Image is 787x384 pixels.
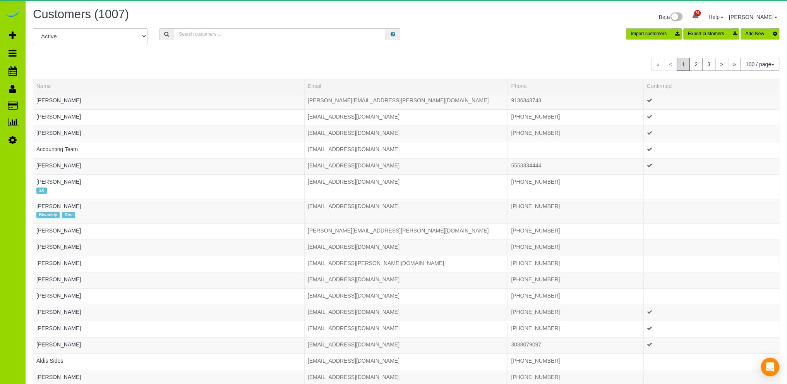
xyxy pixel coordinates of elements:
[643,256,779,272] td: Confirmed
[508,256,643,272] td: Phone
[5,8,20,19] img: Automaid Logo
[304,79,508,93] th: Email
[36,332,301,334] div: Tags
[36,210,301,220] div: Tags
[36,300,301,301] div: Tags
[702,58,715,71] a: 3
[761,358,779,376] div: Open Intercom Messenger
[33,199,305,223] td: Name
[508,158,643,174] td: Phone
[36,146,78,152] a: Accounting Team
[689,58,703,71] a: 2
[36,114,81,120] a: [PERSON_NAME]
[508,93,643,109] td: Phone
[626,28,682,40] button: Import customers
[36,381,301,383] div: Tags
[643,126,779,142] td: Confirmed
[683,28,739,40] button: Export customers
[33,354,305,370] td: Name
[643,354,779,370] td: Confirmed
[304,199,508,223] td: Email
[304,256,508,272] td: Email
[33,289,305,305] td: Name
[36,212,60,218] span: Biweekly
[304,289,508,305] td: Email
[508,354,643,370] td: Phone
[688,8,703,25] a: 51
[651,58,664,71] span: «
[36,358,63,364] a: Aldis Sides
[643,321,779,338] td: Confirmed
[174,28,386,40] input: Search customers ...
[36,348,301,350] div: Tags
[36,186,301,196] div: Tags
[33,142,305,158] td: Name
[643,272,779,289] td: Confirmed
[643,240,779,256] td: Confirmed
[741,58,779,71] button: 100 / page
[643,289,779,305] td: Confirmed
[508,126,643,142] td: Phone
[643,338,779,354] td: Confirmed
[33,174,305,199] td: Name
[643,93,779,109] td: Confirmed
[36,188,47,194] span: 1X
[643,224,779,240] td: Confirmed
[33,272,305,289] td: Name
[304,354,508,370] td: Email
[33,321,305,338] td: Name
[36,234,301,236] div: Tags
[36,104,301,106] div: Tags
[643,199,779,223] td: Confirmed
[508,79,643,93] th: Phone
[36,276,81,282] a: [PERSON_NAME]
[508,305,643,321] td: Phone
[643,79,779,93] th: Confirmed
[508,109,643,126] td: Phone
[508,224,643,240] td: Phone
[36,130,81,136] a: [PERSON_NAME]
[36,341,81,348] a: [PERSON_NAME]
[36,97,81,103] a: [PERSON_NAME]
[643,305,779,321] td: Confirmed
[36,365,301,367] div: Tags
[304,109,508,126] td: Email
[643,158,779,174] td: Confirmed
[36,251,301,253] div: Tags
[36,325,81,331] a: [PERSON_NAME]
[36,179,81,185] a: [PERSON_NAME]
[33,256,305,272] td: Name
[508,272,643,289] td: Phone
[694,10,701,16] span: 51
[36,244,81,250] a: [PERSON_NAME]
[33,158,305,174] td: Name
[36,293,81,299] a: [PERSON_NAME]
[670,12,682,22] img: New interface
[36,162,81,169] a: [PERSON_NAME]
[33,7,129,21] span: Customers (1007)
[36,137,301,139] div: Tags
[664,58,677,71] span: <
[508,338,643,354] td: Phone
[304,321,508,338] td: Email
[33,93,305,109] td: Name
[728,58,741,71] a: »
[36,309,81,315] a: [PERSON_NAME]
[36,203,81,209] a: [PERSON_NAME]
[304,158,508,174] td: Email
[643,142,779,158] td: Confirmed
[33,126,305,142] td: Name
[659,14,683,20] a: Beta
[508,199,643,223] td: Phone
[643,174,779,199] td: Confirmed
[677,58,690,71] span: 1
[36,153,301,155] div: Tags
[304,224,508,240] td: Email
[62,212,75,218] span: Res
[304,93,508,109] td: Email
[36,169,301,171] div: Tags
[508,240,643,256] td: Phone
[33,240,305,256] td: Name
[304,240,508,256] td: Email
